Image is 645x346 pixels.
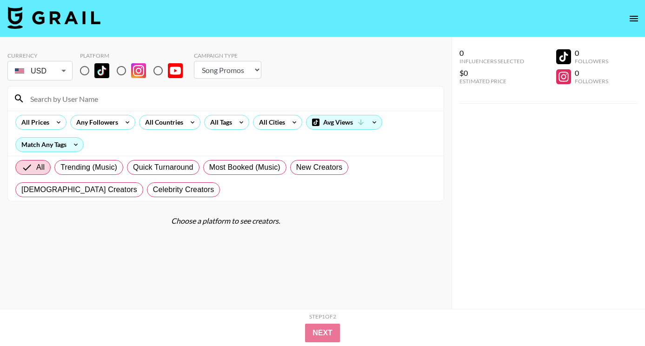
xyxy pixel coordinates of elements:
[306,115,382,129] div: Avg Views
[253,115,287,129] div: All Cities
[140,115,185,129] div: All Countries
[80,52,190,59] div: Platform
[296,162,343,173] span: New Creators
[60,162,117,173] span: Trending (Music)
[133,162,193,173] span: Quick Turnaround
[575,48,608,58] div: 0
[131,63,146,78] img: Instagram
[25,91,438,106] input: Search by User Name
[21,184,137,195] span: [DEMOGRAPHIC_DATA] Creators
[459,48,524,58] div: 0
[459,58,524,65] div: Influencers Selected
[16,115,51,129] div: All Prices
[459,78,524,85] div: Estimated Price
[94,63,109,78] img: TikTok
[153,184,214,195] span: Celebrity Creators
[168,63,183,78] img: YouTube
[575,78,608,85] div: Followers
[7,7,100,29] img: Grail Talent
[71,115,120,129] div: Any Followers
[194,52,261,59] div: Campaign Type
[209,162,280,173] span: Most Booked (Music)
[16,138,83,152] div: Match Any Tags
[575,58,608,65] div: Followers
[36,162,45,173] span: All
[305,324,340,342] button: Next
[205,115,234,129] div: All Tags
[7,216,444,226] div: Choose a platform to see creators.
[9,63,71,79] div: USD
[575,68,608,78] div: 0
[7,52,73,59] div: Currency
[459,68,524,78] div: $0
[625,9,643,28] button: open drawer
[309,313,336,320] div: Step 1 of 2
